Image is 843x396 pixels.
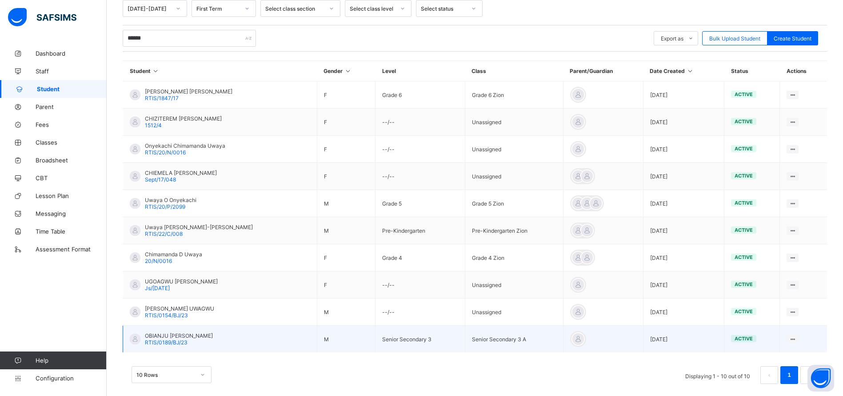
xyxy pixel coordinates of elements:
[735,281,753,287] span: active
[735,200,753,206] span: active
[350,5,395,12] div: Select class level
[679,366,757,384] li: Displaying 1 - 10 out of 10
[145,230,183,237] span: RTIS/22/C/008
[36,357,106,364] span: Help
[145,203,185,210] span: RTIS/20/P/2099
[145,122,162,129] span: 1512/4
[376,136,465,163] td: --/--
[643,244,724,271] td: [DATE]
[376,271,465,299] td: --/--
[563,61,643,81] th: Parent/Guardian
[709,35,760,42] span: Bulk Upload Student
[145,224,253,230] span: Uwaya [PERSON_NAME]-[PERSON_NAME]
[643,190,724,217] td: [DATE]
[145,95,179,101] span: RTIS/1847/17
[36,139,107,146] span: Classes
[661,35,683,42] span: Export as
[376,217,465,244] td: Pre-Kindergarten
[735,91,753,97] span: active
[643,163,724,190] td: [DATE]
[344,68,352,74] i: Sort in Ascending Order
[465,244,563,271] td: Grade 4 Zion
[376,190,465,217] td: Grade 5
[735,254,753,260] span: active
[643,136,724,163] td: [DATE]
[36,228,107,235] span: Time Table
[643,271,724,299] td: [DATE]
[643,81,724,109] td: [DATE]
[36,50,107,57] span: Dashboard
[145,312,188,319] span: RTIS/0154/BJ/23
[465,299,563,326] td: Unassigned
[317,299,376,326] td: M
[145,339,188,346] span: RTIS/0189/BJ/23
[36,103,107,110] span: Parent
[800,366,818,384] li: 下一页
[643,217,724,244] td: [DATE]
[465,271,563,299] td: Unassigned
[800,366,818,384] button: next page
[145,88,232,95] span: [PERSON_NAME] [PERSON_NAME]
[760,366,778,384] li: 上一页
[760,366,778,384] button: prev page
[376,244,465,271] td: Grade 4
[145,285,170,291] span: Js/[DATE]
[36,174,107,182] span: CBT
[36,192,107,199] span: Lesson Plan
[317,163,376,190] td: F
[735,173,753,179] span: active
[8,8,76,27] img: safsims
[643,299,724,326] td: [DATE]
[735,335,753,342] span: active
[36,246,107,253] span: Assessment Format
[785,369,793,381] a: 1
[145,115,222,122] span: CHIZITEREM [PERSON_NAME]
[145,251,202,258] span: Chimamanda D Uwaya
[317,61,376,81] th: Gender
[317,81,376,109] td: F
[780,61,827,81] th: Actions
[465,326,563,353] td: Senior Secondary 3 A
[36,157,107,164] span: Broadsheet
[136,372,195,378] div: 10 Rows
[196,5,240,12] div: First Term
[123,61,317,81] th: Student
[780,366,798,384] li: 1
[376,61,465,81] th: Level
[735,145,753,152] span: active
[145,305,214,312] span: [PERSON_NAME] UWAGWU
[376,81,465,109] td: Grade 6
[145,278,218,285] span: UGOAGWU [PERSON_NAME]
[376,299,465,326] td: --/--
[643,326,724,353] td: [DATE]
[735,118,753,125] span: active
[36,68,107,75] span: Staff
[265,5,324,12] div: Select class section
[686,68,694,74] i: Sort in Ascending Order
[145,197,196,203] span: Uwaya O Onyekachi
[376,109,465,136] td: --/--
[36,121,107,128] span: Fees
[145,142,225,149] span: Onyekachi Chimamanda Uwaya
[128,5,171,12] div: [DATE]-[DATE]
[152,68,160,74] i: Sort in Ascending Order
[317,109,376,136] td: F
[145,332,213,339] span: OBIANJU [PERSON_NAME]
[36,375,106,382] span: Configuration
[376,326,465,353] td: Senior Secondary 3
[465,190,563,217] td: Grade 5 Zion
[317,217,376,244] td: M
[145,170,217,176] span: CHIEMELA [PERSON_NAME]
[145,176,176,183] span: Sept/17/048
[317,190,376,217] td: M
[317,244,376,271] td: F
[376,163,465,190] td: --/--
[465,109,563,136] td: Unassigned
[465,163,563,190] td: Unassigned
[465,136,563,163] td: Unassigned
[465,81,563,109] td: Grade 6 Zion
[807,365,834,392] button: Open asap
[421,5,466,12] div: Select status
[145,149,186,156] span: RTIS/20/N/0016
[317,136,376,163] td: F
